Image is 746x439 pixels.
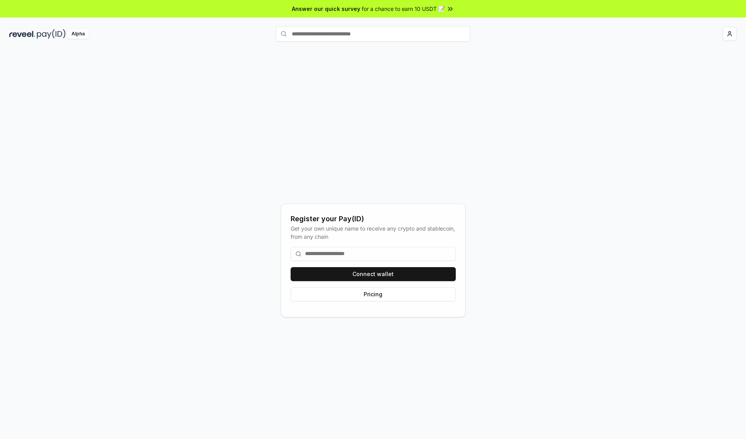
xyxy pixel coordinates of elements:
button: Connect wallet [291,267,456,281]
img: pay_id [37,29,66,39]
button: Pricing [291,287,456,301]
img: reveel_dark [9,29,35,39]
span: Answer our quick survey [292,5,360,13]
span: for a chance to earn 10 USDT 📝 [362,5,445,13]
div: Register your Pay(ID) [291,213,456,224]
div: Alpha [67,29,89,39]
div: Get your own unique name to receive any crypto and stablecoin, from any chain [291,224,456,241]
